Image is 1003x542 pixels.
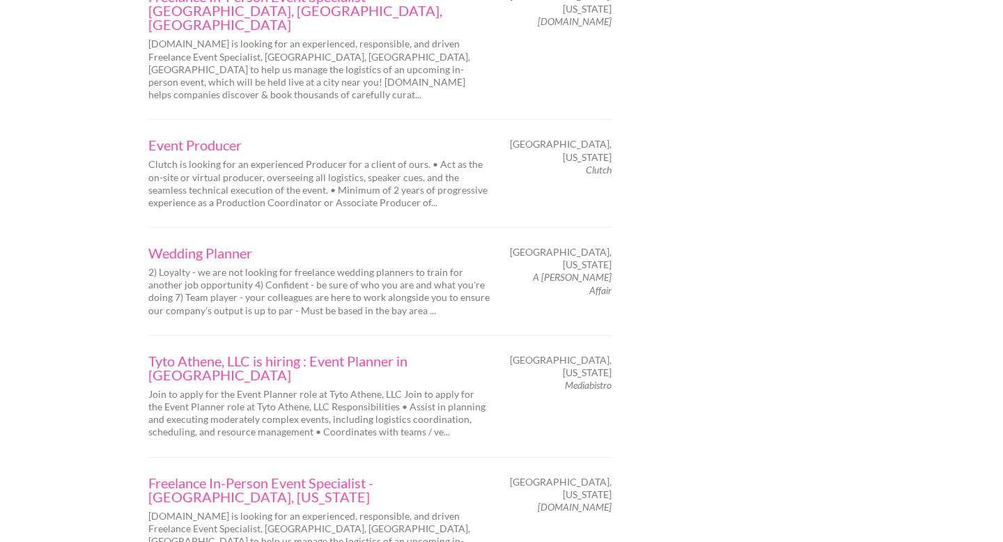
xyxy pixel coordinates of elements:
[148,246,490,260] a: Wedding Planner
[148,158,490,209] p: Clutch is looking for an experienced Producer for a client of ours. • Act as the on-site or virtu...
[148,354,490,382] a: Tyto Athene, LLC is hiring : Event Planner in [GEOGRAPHIC_DATA]
[510,354,612,379] span: [GEOGRAPHIC_DATA], [US_STATE]
[148,476,490,504] a: Freelance In-Person Event Specialist - [GEOGRAPHIC_DATA], [US_STATE]
[510,246,612,271] span: [GEOGRAPHIC_DATA], [US_STATE]
[148,138,490,152] a: Event Producer
[538,15,612,27] em: [DOMAIN_NAME]
[538,501,612,513] em: [DOMAIN_NAME]
[510,476,612,501] span: [GEOGRAPHIC_DATA], [US_STATE]
[586,164,612,176] em: Clutch
[533,271,612,295] em: A [PERSON_NAME] Affair
[148,266,490,317] p: 2) Loyalty - we are not looking for freelance wedding planners to train for another job opportuni...
[565,379,612,391] em: Mediabistro
[148,388,490,439] p: Join to apply for the Event Planner role at Tyto Athene, LLC Join to apply for the Event Planner ...
[148,38,490,101] p: [DOMAIN_NAME] is looking for an experienced, responsible, and driven Freelance Event Specialist, ...
[510,138,612,163] span: [GEOGRAPHIC_DATA], [US_STATE]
